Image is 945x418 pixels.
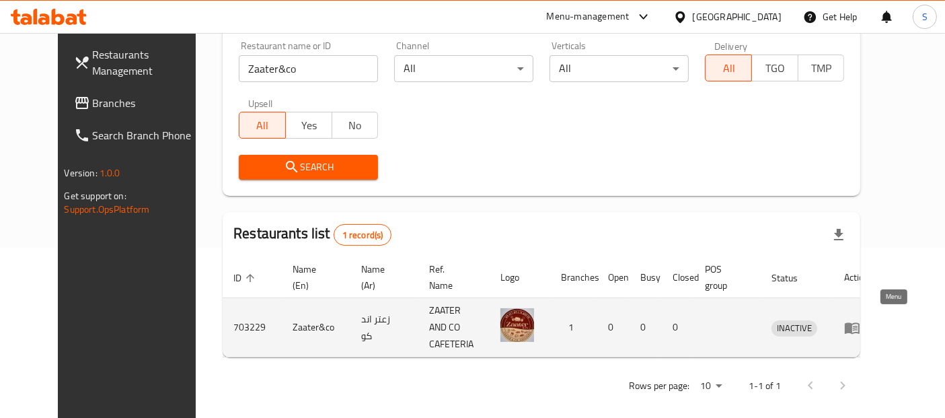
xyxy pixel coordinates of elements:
td: زعتر اند كو [350,298,418,357]
h2: Restaurants list [233,223,391,246]
td: Zaater&co [282,298,350,357]
th: Logo [490,257,550,298]
span: Get support on: [65,187,126,205]
span: All [711,59,747,78]
p: Rows per page: [629,378,689,394]
button: Yes [285,112,332,139]
label: Upsell [248,98,273,108]
label: Delivery [714,41,748,50]
div: Menu-management [547,9,630,25]
div: All [550,55,689,82]
div: Total records count [334,224,392,246]
span: S [922,9,928,24]
td: 1 [550,298,597,357]
a: Restaurants Management [63,38,216,87]
button: TMP [798,55,845,81]
th: Action [833,257,880,298]
td: 0 [662,298,694,357]
span: Name (Ar) [361,261,402,293]
div: Rows per page: [695,376,727,396]
span: 1.0.0 [100,164,120,182]
span: ID [233,270,259,286]
th: Branches [550,257,597,298]
button: TGO [751,55,798,81]
span: Yes [291,116,327,135]
span: Search Branch Phone [93,127,205,143]
div: INACTIVE [771,320,817,337]
th: Busy [630,257,662,298]
a: Search Branch Phone [63,119,216,151]
span: All [245,116,280,135]
span: POS group [705,261,745,293]
td: 0 [597,298,630,357]
span: 1 record(s) [334,229,391,242]
table: enhanced table [223,257,880,357]
span: Version: [65,164,98,182]
span: Name (En) [293,261,334,293]
span: No [338,116,373,135]
span: TGO [757,59,793,78]
div: Export file [823,219,855,251]
button: No [332,112,379,139]
th: Closed [662,257,694,298]
td: ZAATER AND CO CAFETERIA [418,298,490,357]
a: Support.OpsPlatform [65,201,150,218]
div: [GEOGRAPHIC_DATA] [693,9,782,24]
span: Restaurants Management [93,46,205,79]
span: Search [250,159,367,176]
button: All [239,112,286,139]
p: 1-1 of 1 [749,378,781,394]
span: Branches [93,95,205,111]
span: Status [771,270,815,286]
div: All [394,55,533,82]
td: 703229 [223,298,282,357]
th: Open [597,257,630,298]
span: TMP [804,59,839,78]
span: INACTIVE [771,320,817,336]
td: 0 [630,298,662,357]
button: Search [239,155,378,180]
img: Zaater&co [500,308,534,342]
span: Ref. Name [429,261,474,293]
button: All [705,55,752,81]
a: Branches [63,87,216,119]
input: Search for restaurant name or ID.. [239,55,378,82]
